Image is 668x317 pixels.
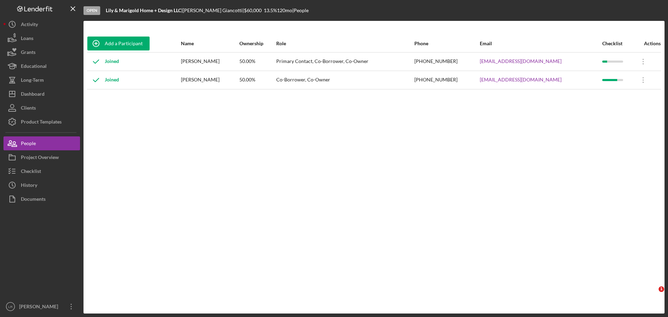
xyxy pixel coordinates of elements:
div: [PERSON_NAME] Giancotti | [183,8,244,13]
div: [PERSON_NAME] [181,53,239,70]
div: Loans [21,31,33,47]
div: Documents [21,192,46,208]
div: Joined [87,71,119,89]
div: Actions [635,41,661,46]
div: Project Overview [21,150,59,166]
button: Loans [3,31,80,45]
div: People [21,136,36,152]
button: Documents [3,192,80,206]
button: History [3,178,80,192]
button: Dashboard [3,87,80,101]
div: Product Templates [21,115,62,130]
button: Long-Term [3,73,80,87]
b: Lily & Marigold Home + Design LLC [106,7,181,13]
a: [EMAIL_ADDRESS][DOMAIN_NAME] [480,58,562,64]
div: [PHONE_NUMBER] [414,71,479,89]
div: 13.5 % [264,8,277,13]
div: Name [181,41,239,46]
div: Activity [21,17,38,33]
button: Educational [3,59,80,73]
div: Add a Participant [105,37,143,50]
span: 1 [659,286,664,292]
div: History [21,178,37,194]
button: Grants [3,45,80,59]
div: Phone [414,41,479,46]
div: | [106,8,183,13]
a: [EMAIL_ADDRESS][DOMAIN_NAME] [480,77,562,82]
button: Product Templates [3,115,80,129]
div: | People [292,8,309,13]
div: Checklist [21,164,41,180]
button: Activity [3,17,80,31]
span: $60,000 [244,7,262,13]
div: Role [276,41,414,46]
button: LR[PERSON_NAME] [3,300,80,314]
div: Long-Term [21,73,44,89]
div: [PERSON_NAME] [181,71,239,89]
div: Educational [21,59,47,75]
div: Primary Contact, Co-Borrower, Co-Owner [276,53,414,70]
text: LR [8,305,13,309]
div: Open [83,6,100,15]
button: Clients [3,101,80,115]
div: Grants [21,45,35,61]
div: Clients [21,101,36,117]
div: [PERSON_NAME] [17,300,63,315]
button: People [3,136,80,150]
div: Checklist [602,41,634,46]
div: Ownership [239,41,276,46]
div: 50.00% [239,71,276,89]
div: Dashboard [21,87,45,103]
button: Add a Participant [87,37,150,50]
div: 50.00% [239,53,276,70]
button: Checklist [3,164,80,178]
div: 120 mo [277,8,292,13]
div: Joined [87,53,119,70]
iframe: Intercom live chat [644,286,661,303]
div: Co-Borrower, Co-Owner [276,71,414,89]
div: Email [480,41,602,46]
button: Project Overview [3,150,80,164]
div: [PHONE_NUMBER] [414,53,479,70]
